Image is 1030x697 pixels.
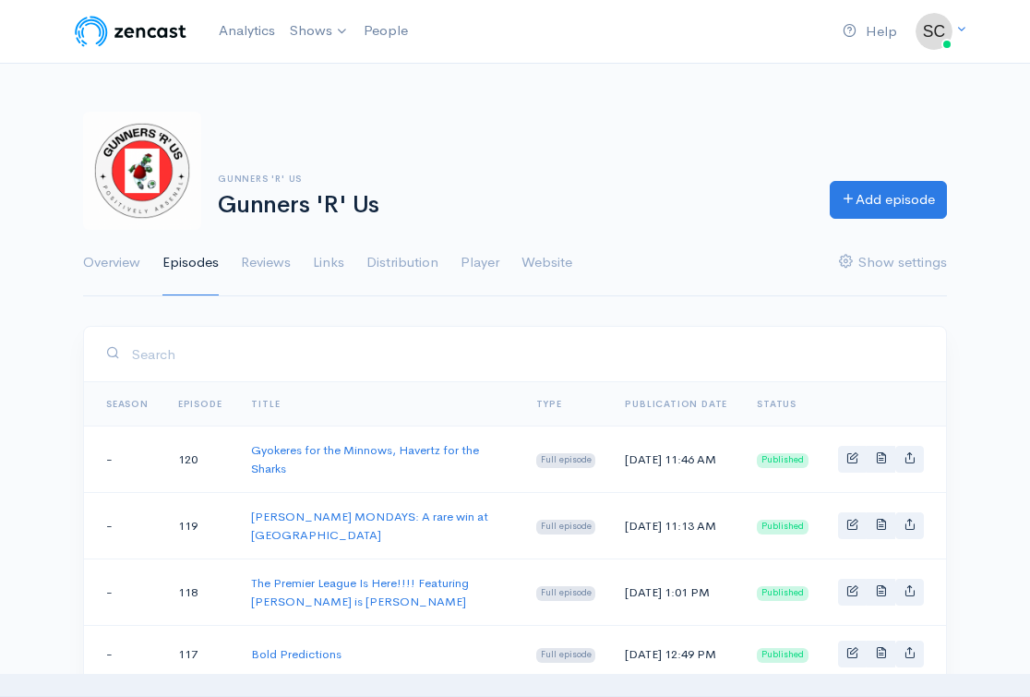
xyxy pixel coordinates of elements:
[536,453,596,468] span: Full episode
[241,230,291,296] a: Reviews
[84,427,163,493] td: -
[211,11,282,51] a: Analytics
[218,192,808,219] h1: Gunners 'R' Us
[84,626,163,683] td: -
[830,181,947,219] a: Add episode
[757,453,808,468] span: Published
[757,398,796,410] span: Status
[610,559,742,626] td: [DATE] 1:01 PM
[757,648,808,663] span: Published
[163,626,237,683] td: 117
[366,230,438,296] a: Distribution
[875,646,887,658] span: Episode transcription
[84,559,163,626] td: -
[757,586,808,601] span: Published
[84,493,163,559] td: -
[131,335,924,373] input: Search
[106,398,149,410] a: Season
[251,509,488,543] a: [PERSON_NAME] MONDAYS: A rare win at [GEOGRAPHIC_DATA]
[846,451,858,463] span: Edit episode
[536,586,596,601] span: Full episode
[251,575,469,609] a: The Premier League Is Here!!!! Featuring [PERSON_NAME] is [PERSON_NAME]
[875,518,887,530] span: Episode transcription
[610,427,742,493] td: [DATE] 11:46 AM
[846,584,858,596] span: Edit episode
[895,512,924,539] a: Share episode
[282,11,356,52] a: Shows
[610,626,742,683] td: [DATE] 12:49 PM
[916,13,952,50] img: ...
[162,230,219,296] a: Episodes
[835,12,904,52] a: Help
[178,398,222,410] a: Episode
[757,520,808,535] span: Published
[536,398,562,410] a: Type
[356,11,415,51] a: People
[163,559,237,626] td: 118
[838,579,924,606] div: Basic example
[839,230,947,296] a: Show settings
[163,493,237,559] td: 119
[251,442,479,476] a: Gyokeres for the Minnows, Havertz for the Sharks
[838,446,924,473] div: Basic example
[610,493,742,559] td: [DATE] 11:13 AM
[875,451,887,463] span: Episode transcription
[251,398,280,410] a: Title
[875,584,887,596] span: Episode transcription
[72,13,189,50] img: ZenCast Logo
[218,174,808,184] h6: Gunners 'R' Us
[846,518,858,530] span: Edit episode
[838,512,924,539] div: Basic example
[521,230,572,296] a: Website
[536,648,596,663] span: Full episode
[163,427,237,493] td: 120
[83,230,140,296] a: Overview
[895,641,924,667] a: Share episode
[536,520,596,535] span: Full episode
[625,398,727,410] a: Publication date
[313,230,344,296] a: Links
[895,446,924,473] a: Share episode
[895,579,924,606] a: Share episode
[461,230,499,296] a: Player
[251,646,341,662] a: Bold Predictions
[838,641,924,667] div: Basic example
[846,646,858,658] span: Edit episode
